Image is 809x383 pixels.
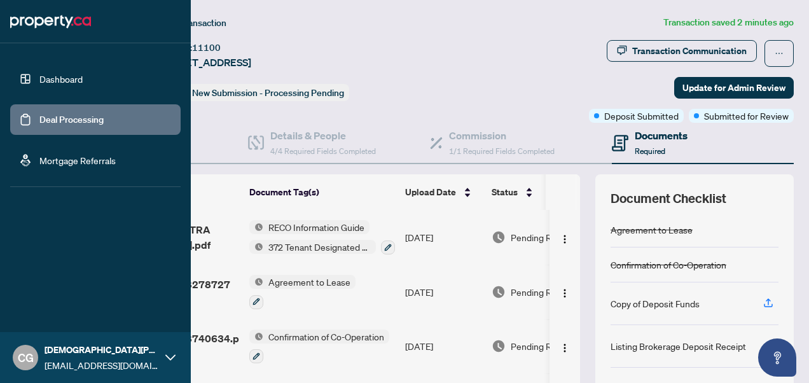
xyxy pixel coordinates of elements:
[192,42,221,53] span: 11100
[775,49,784,58] span: ellipsis
[249,220,263,234] img: Status Icon
[263,330,389,344] span: Confirmation of Co-Operation
[555,336,575,356] button: Logo
[635,128,688,143] h4: Documents
[611,296,700,310] div: Copy of Deposit Funds
[158,55,251,70] span: [STREET_ADDRESS]
[674,77,794,99] button: Update for Admin Review
[158,17,226,29] span: View Transaction
[611,258,726,272] div: Confirmation of Co-Operation
[249,240,263,254] img: Status Icon
[45,343,159,357] span: [DEMOGRAPHIC_DATA][PERSON_NAME]
[263,275,356,289] span: Agreement to Lease
[560,288,570,298] img: Logo
[487,174,595,210] th: Status
[682,78,785,98] span: Update for Admin Review
[249,275,263,289] img: Status Icon
[449,128,555,143] h4: Commission
[400,210,487,265] td: [DATE]
[704,109,789,123] span: Submitted for Review
[18,349,34,366] span: CG
[45,358,159,372] span: [EMAIL_ADDRESS][DOMAIN_NAME]
[611,190,726,207] span: Document Checklist
[511,339,574,353] span: Pending Review
[249,330,263,344] img: Status Icon
[611,339,746,353] div: Listing Brokerage Deposit Receipt
[405,185,456,199] span: Upload Date
[400,319,487,374] td: [DATE]
[663,15,794,30] article: Transaction saved 2 minutes ago
[604,109,679,123] span: Deposit Submitted
[492,339,506,353] img: Document Status
[492,230,506,244] img: Document Status
[511,230,574,244] span: Pending Review
[607,40,757,62] button: Transaction Communication
[158,84,349,101] div: Status:
[249,275,356,309] button: Status IconAgreement to Lease
[244,174,400,210] th: Document Tag(s)
[449,146,555,156] span: 1/1 Required Fields Completed
[39,114,104,125] a: Deal Processing
[492,185,518,199] span: Status
[555,227,575,247] button: Logo
[270,128,376,143] h4: Details & People
[10,11,91,32] img: logo
[511,285,574,299] span: Pending Review
[492,285,506,299] img: Document Status
[632,41,747,61] div: Transaction Communication
[270,146,376,156] span: 4/4 Required Fields Completed
[635,146,665,156] span: Required
[400,265,487,319] td: [DATE]
[560,343,570,353] img: Logo
[400,174,487,210] th: Upload Date
[39,155,116,166] a: Mortgage Referrals
[263,220,370,234] span: RECO Information Guide
[249,220,395,254] button: Status IconRECO Information GuideStatus Icon372 Tenant Designated Representation Agreement with C...
[560,234,570,244] img: Logo
[192,87,344,99] span: New Submission - Processing Pending
[611,223,693,237] div: Agreement to Lease
[39,73,83,85] a: Dashboard
[555,282,575,302] button: Logo
[758,338,796,377] button: Open asap
[263,240,376,254] span: 372 Tenant Designated Representation Agreement with Company Schedule A
[249,330,389,364] button: Status IconConfirmation of Co-Operation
